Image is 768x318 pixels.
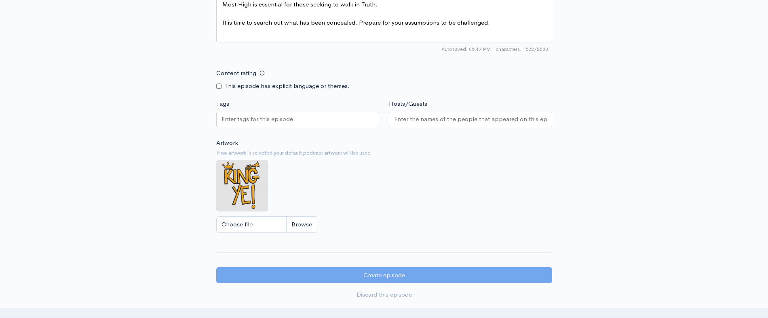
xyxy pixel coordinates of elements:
[216,149,552,157] small: If no artwork is selected your default podcast artwork will be used
[389,99,427,109] label: Hosts/Guests
[496,46,548,53] span: 1522/2000
[216,65,256,82] label: Content rating
[216,99,229,109] label: Tags
[441,46,491,53] span: Autosaved: 05:17 PM
[394,115,547,124] input: Enter the names of the people that appeared on this episode
[222,19,490,26] span: It is time to search out what has been concealed. Prepare for your assumptions to be challenged.
[216,138,238,148] label: Artwork
[216,287,552,303] a: Discard this episode
[216,267,552,284] input: Create episode
[222,115,294,124] input: Enter tags for this episode
[224,82,350,91] label: This episode has explicit language or themes.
